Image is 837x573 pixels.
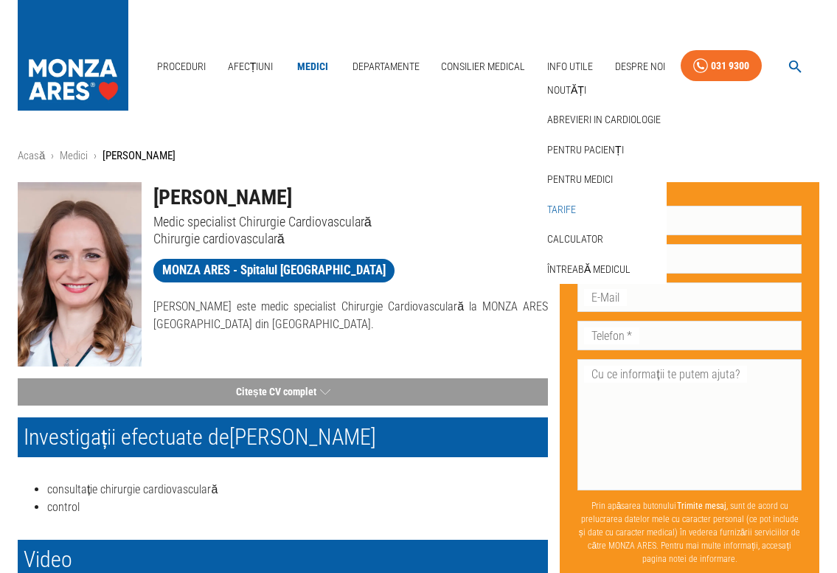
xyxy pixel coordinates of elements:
a: Medici [289,52,336,82]
a: Despre Noi [609,52,671,82]
p: Prin apăsarea butonului , sunt de acord cu prelucrarea datelor mele cu caracter personal (ce pot ... [577,493,802,572]
li: consultație chirurgie cardiovasculară [47,481,548,499]
div: Tarife [541,195,667,225]
a: Abrevieri in cardiologie [544,108,664,132]
nav: breadcrumb [18,147,819,164]
div: Pentru pacienți [541,135,667,165]
a: Departamente [347,52,426,82]
p: Medic specialist Chirurgie Cardiovasculară [153,213,548,230]
li: control [47,499,548,516]
a: Noutăți [544,78,589,103]
div: Întreabă medicul [541,254,667,285]
a: Acasă [18,149,45,162]
a: MONZA ARES - Spitalul [GEOGRAPHIC_DATA] [153,259,395,282]
p: Chirurgie cardiovasculară [153,230,548,247]
a: Calculator [544,227,606,251]
a: Pentru pacienți [544,138,627,162]
nav: secondary mailbox folders [541,75,667,285]
p: [PERSON_NAME] este medic specialist Chirurgie Cardiovasculară la MONZA ARES [GEOGRAPHIC_DATA] din... [153,298,548,333]
a: Tarife [544,198,579,222]
li: › [51,147,54,164]
b: Trimite mesaj [677,501,726,511]
div: Pentru medici [541,164,667,195]
h2: Investigații efectuate de [PERSON_NAME] [18,417,548,457]
a: 031 9300 [681,50,762,82]
a: Afecțiuni [222,52,279,82]
div: Noutăți [541,75,667,105]
p: [PERSON_NAME] [103,147,176,164]
a: Medici [60,149,88,162]
a: Proceduri [151,52,212,82]
div: Calculator [541,224,667,254]
a: Pentru medici [544,167,616,192]
button: Citește CV complet [18,378,548,406]
a: Întreabă medicul [544,257,633,282]
li: › [94,147,97,164]
a: Consilier Medical [435,52,531,82]
div: Abrevieri in cardiologie [541,105,667,135]
div: 031 9300 [711,57,749,75]
h1: [PERSON_NAME] [153,182,548,213]
img: Dr. Antonia Ionescu [18,182,142,367]
a: Info Utile [541,52,599,82]
span: MONZA ARES - Spitalul [GEOGRAPHIC_DATA] [153,261,395,279]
